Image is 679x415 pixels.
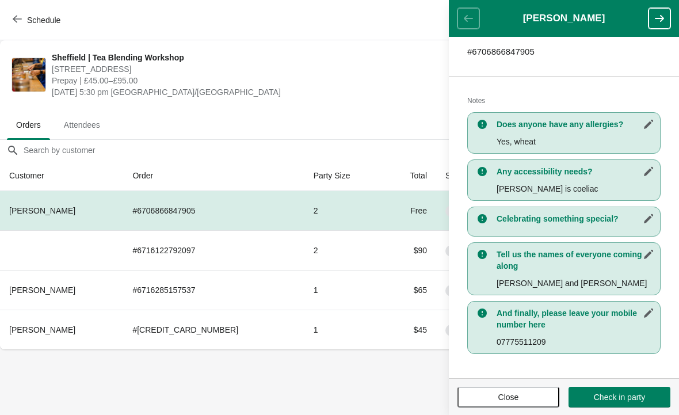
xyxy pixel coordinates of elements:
span: [PERSON_NAME] [9,206,75,215]
td: $65 [384,270,436,310]
img: Sheffield | Tea Blending Workshop [12,58,45,92]
td: # [CREDIT_CARD_NUMBER] [123,310,304,349]
h3: Tell us the names of everyone coming along [497,249,654,272]
span: Sheffield | Tea Blending Workshop [52,52,462,63]
span: [PERSON_NAME] [9,325,75,334]
span: Close [498,393,519,402]
td: $45 [384,310,436,349]
p: Yes, wheat [497,136,654,147]
th: Party Size [304,161,385,191]
td: # 6716122792097 [123,230,304,270]
td: $90 [384,230,436,270]
h3: Any accessibility needs? [497,166,654,177]
h3: Celebrating something special? [497,213,654,224]
h3: And finally, please leave your mobile number here [497,307,654,330]
h1: [PERSON_NAME] [479,13,649,24]
button: Close [457,387,559,408]
span: Prepay | £45.00–£95.00 [52,75,462,86]
td: 2 [304,191,385,230]
span: [STREET_ADDRESS] [52,63,462,75]
td: # 6706866847905 [123,191,304,230]
input: Search by customer [23,140,679,161]
th: Status [436,161,506,191]
span: [DATE] 5:30 pm [GEOGRAPHIC_DATA]/[GEOGRAPHIC_DATA] [52,86,462,98]
p: [PERSON_NAME] is coeliac [497,183,654,195]
span: Orders [7,115,50,135]
span: Schedule [27,16,60,25]
td: 2 [304,230,385,270]
h2: Notes [467,95,661,106]
button: Check in party [569,387,670,408]
td: 1 [304,270,385,310]
h3: Does anyone have any allergies? [497,119,654,130]
p: 07775511209 [497,336,654,348]
p: [PERSON_NAME] and [PERSON_NAME] [497,277,654,289]
p: # 6706866847905 [467,46,661,58]
span: Check in party [594,393,645,402]
td: 1 [304,310,385,349]
td: # 6716285157537 [123,270,304,310]
th: Total [384,161,436,191]
td: Free [384,191,436,230]
span: Attendees [55,115,109,135]
span: [PERSON_NAME] [9,285,75,295]
th: Order [123,161,304,191]
button: Schedule [6,10,70,31]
